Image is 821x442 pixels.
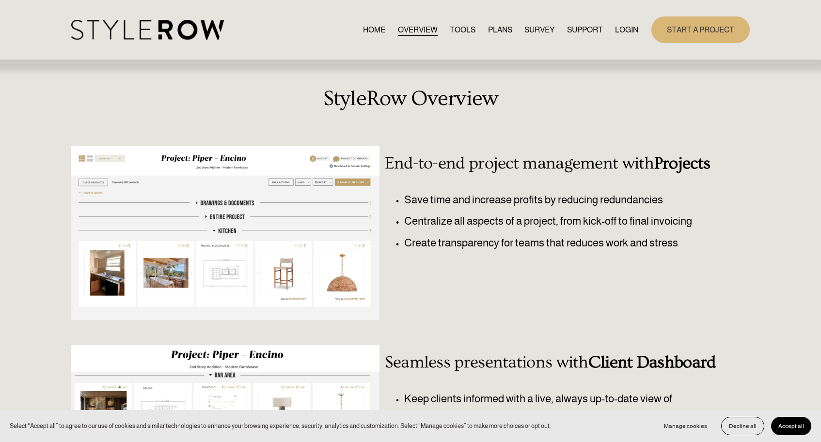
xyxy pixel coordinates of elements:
[404,235,721,251] p: Create transparency for teams that reduces work and stress
[721,417,764,435] button: Decline all
[524,23,554,36] a: SURVEY
[651,16,750,43] a: START A PROJECT
[567,24,603,36] span: SUPPORT
[771,417,811,435] button: Accept all
[654,154,710,173] strong: Projects
[450,23,475,36] a: TOOLS
[664,423,707,429] span: Manage cookies
[567,23,603,36] a: folder dropdown
[10,421,551,430] p: Select “Accept all” to agree to our use of cookies and similar technologies to enhance your brows...
[404,391,693,423] p: Keep clients informed with a live, always up-to-date view of their project
[385,154,721,173] h3: End-to-end project management with
[778,423,804,429] span: Accept all
[385,353,721,372] h3: Seamless presentations with
[615,23,638,36] a: LOGIN
[488,23,512,36] a: PLANS
[363,23,385,36] a: HOME
[71,87,750,111] h2: StyleRow Overview
[404,192,721,208] p: Save time and increase profits by reducing redundancies
[71,20,224,40] img: StyleRow
[404,213,721,229] p: Centralize all aspects of a project, from kick-off to final invoicing
[588,353,716,372] strong: Client Dashboard
[729,423,757,429] span: Decline all
[657,417,714,435] button: Manage cookies
[398,23,438,36] a: OVERVIEW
